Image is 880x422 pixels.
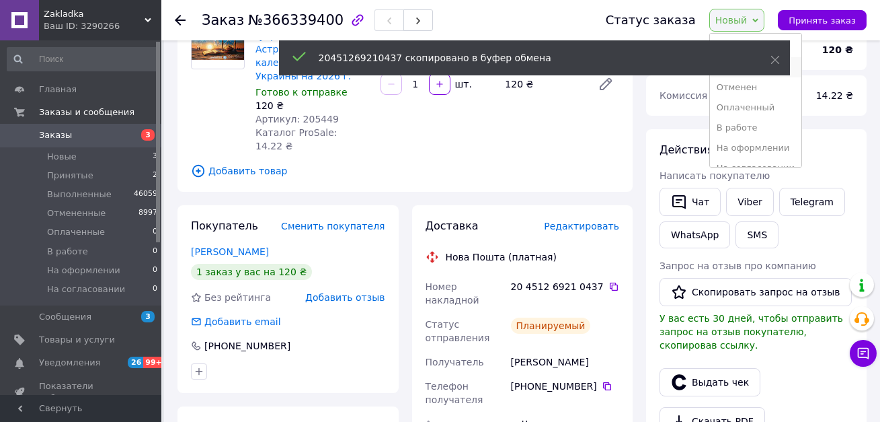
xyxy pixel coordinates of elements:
[710,98,801,118] li: Оплаченный
[511,380,619,393] div: [PHONE_NUMBER]
[822,44,853,55] b: 120 ₴
[153,170,157,182] span: 2
[442,250,560,264] div: Нова Пошта (платная)
[255,99,370,112] div: 120 ₴
[511,280,619,293] div: 20 4512 6921 0437
[203,339,292,353] div: [PHONE_NUMBER]
[203,315,282,328] div: Добавить email
[659,170,770,181] span: Написать покупателю
[319,51,737,65] div: 20451269210437 скопировано в буфер обмена
[153,283,157,295] span: 0
[305,292,385,303] span: Добавить отзыв
[47,207,106,219] span: Отмененные
[44,20,161,32] div: Ваш ID: 3290266
[511,318,591,334] div: Планируемый
[659,278,852,306] button: Скопировать запрос на отзыв
[44,8,145,20] span: Zakladka
[128,357,143,368] span: 26
[659,143,713,156] span: Действия
[202,12,244,28] span: Заказ
[592,71,619,98] a: Редактировать
[141,311,155,322] span: 3
[499,75,587,94] div: 120 ₴
[47,265,120,277] span: На оформлении
[153,265,157,277] span: 0
[710,118,801,138] li: В работе
[426,319,490,343] span: Статус отправления
[191,219,258,232] span: Покупатель
[426,281,479,306] span: Номер накладной
[778,10,867,30] button: Принять заказ
[153,246,157,258] span: 0
[248,12,344,28] span: №366339400
[47,170,93,182] span: Принятые
[710,77,801,98] li: Отменен
[426,357,484,367] span: Получатель
[710,138,801,158] li: На оформлении
[143,357,165,368] span: 99+
[710,37,801,57] li: Принят
[255,114,339,125] span: Артикул: 205449
[204,292,271,303] span: Без рейтинга
[39,129,72,141] span: Заказы
[779,188,845,216] a: Telegram
[606,13,696,27] div: Статус заказа
[39,311,91,323] span: Сообщения
[141,129,155,141] span: 3
[175,13,186,27] div: Вернуться назад
[735,221,778,248] button: SMS
[47,283,125,295] span: На согласовании
[134,188,157,201] span: 46059
[47,188,112,201] span: Выполненные
[726,188,773,216] a: Viber
[255,127,337,151] span: Каталог ProSale: 14.22 ₴
[659,90,752,101] span: Комиссия за заказ
[39,380,124,405] span: Показатели работы компании
[39,334,115,346] span: Товары и услуги
[138,207,157,219] span: 8997
[255,87,348,98] span: Готово к отправке
[191,164,619,178] span: Добавить товар
[47,246,88,258] span: В работе
[47,151,77,163] span: Новые
[816,90,853,101] span: 14.22 ₴
[426,381,483,405] span: Телефон получателя
[659,313,843,351] span: У вас есть 30 дней, чтобы отправить запрос на отзыв покупателю, скопировав ссылку.
[850,340,877,367] button: Чат с покупателем
[190,315,282,328] div: Добавить email
[39,83,77,96] span: Главная
[39,106,134,118] span: Заказы и сообщения
[659,260,816,271] span: Запрос на отзыв про компанию
[508,350,622,374] div: [PERSON_NAME]
[192,25,244,60] img: Осипенко (украинский язык) Астрологический календарь для Украины на 2026 г.
[191,246,269,257] a: [PERSON_NAME]
[659,368,760,396] button: Выдать чек
[191,264,312,280] div: 1 заказ у вас на 120 ₴
[7,47,159,71] input: Поиск
[153,151,157,163] span: 3
[659,221,730,248] a: WhatsApp
[452,77,473,91] div: шт.
[281,221,385,232] span: Сменить покупателя
[544,221,619,232] span: Редактировать
[153,226,157,238] span: 0
[47,226,105,238] span: Оплаченные
[710,158,801,178] li: На согласовании
[255,17,351,81] a: [PERSON_NAME] (украинский язык) Астрологический календарь для Украины на 2026 г.
[426,219,479,232] span: Доставка
[39,357,100,369] span: Уведомления
[715,15,748,26] span: Новый
[659,188,721,216] button: Чат
[789,15,856,26] span: Принять заказ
